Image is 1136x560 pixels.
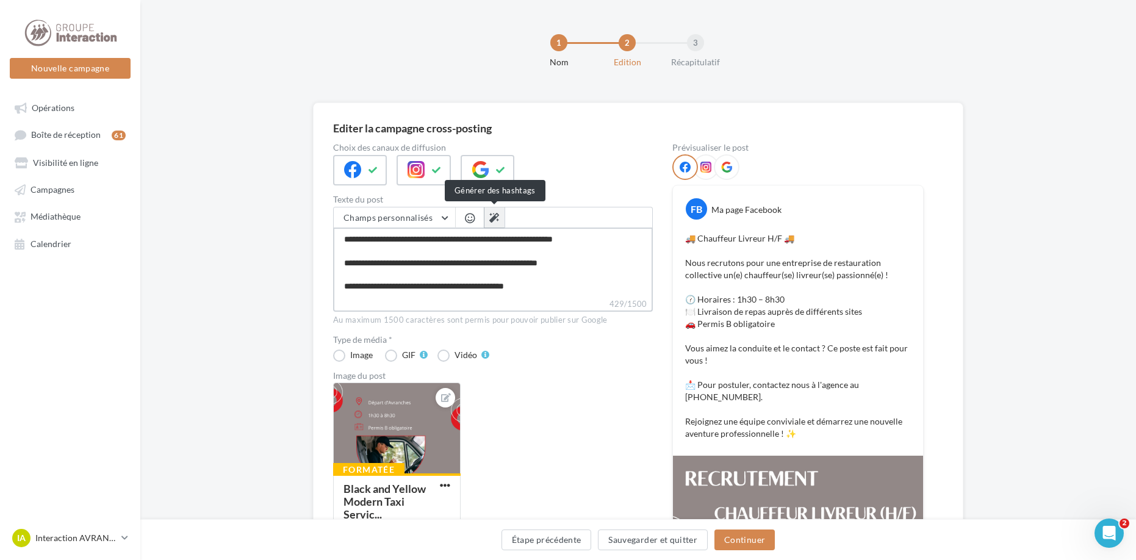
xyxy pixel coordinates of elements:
[402,351,415,359] div: GIF
[32,102,74,113] span: Opérations
[711,204,782,216] div: Ma page Facebook
[619,34,636,51] div: 2
[1095,519,1124,548] iframe: Intercom live chat
[685,232,911,440] p: 🚚 Chauffeur Livreur H/F 🚚 Nous recrutons pour une entreprise de restauration collective un(e) cha...
[31,130,101,140] span: Boîte de réception
[714,529,775,550] button: Continuer
[455,351,477,359] div: Vidéo
[598,529,708,550] button: Sauvegarder et quitter
[333,123,492,134] div: Editer la campagne cross-posting
[656,56,735,68] div: Récapitulatif
[333,195,653,204] label: Texte du post
[550,34,567,51] div: 1
[672,143,924,152] div: Prévisualiser le post
[333,298,653,312] label: 429/1500
[333,463,404,476] div: Formatée
[35,532,117,544] p: Interaction AVRANCHES
[10,526,131,550] a: IA Interaction AVRANCHES
[10,58,131,79] button: Nouvelle campagne
[31,184,74,195] span: Campagnes
[686,198,707,220] div: FB
[520,56,598,68] div: Nom
[333,315,653,326] div: Au maximum 1500 caractères sont permis pour pouvoir publier sur Google
[350,351,373,359] div: Image
[31,239,71,249] span: Calendrier
[334,207,455,228] button: Champs personnalisés
[7,123,133,146] a: Boîte de réception61
[7,96,133,118] a: Opérations
[445,180,545,201] div: Générer des hashtags
[7,151,133,173] a: Visibilité en ligne
[333,143,653,152] label: Choix des canaux de diffusion
[501,529,592,550] button: Étape précédente
[343,212,433,223] span: Champs personnalisés
[31,212,81,222] span: Médiathèque
[7,178,133,200] a: Campagnes
[333,372,653,380] div: Image du post
[1120,519,1129,528] span: 2
[112,131,126,140] div: 61
[588,56,666,68] div: Edition
[7,205,133,227] a: Médiathèque
[687,34,704,51] div: 3
[333,336,653,344] label: Type de média *
[17,532,26,544] span: IA
[33,157,98,168] span: Visibilité en ligne
[7,232,133,254] a: Calendrier
[343,482,426,521] div: Black and Yellow Modern Taxi Servic...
